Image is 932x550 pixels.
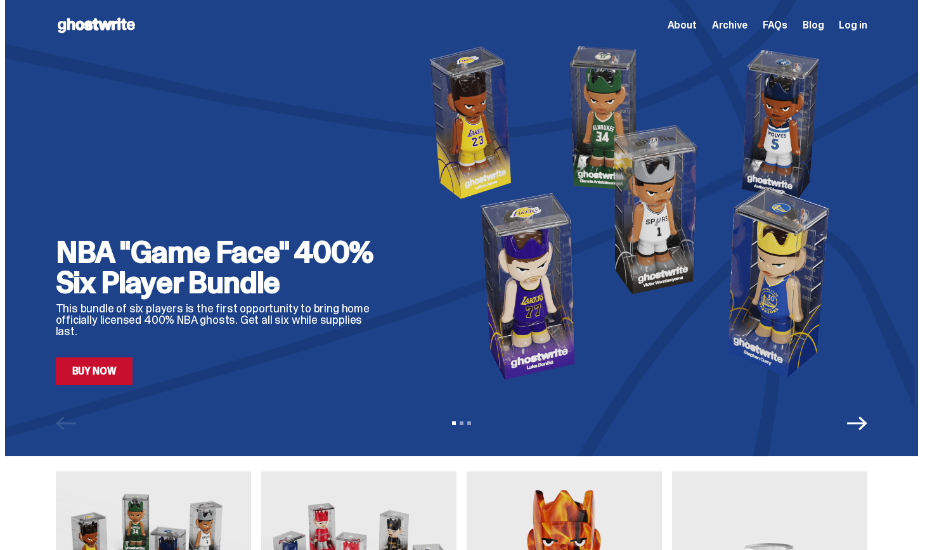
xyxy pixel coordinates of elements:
button: View slide 3 [467,421,471,425]
a: Archive [712,20,748,30]
a: FAQs [763,20,787,30]
a: Blog [803,20,824,30]
p: This bundle of six players is the first opportunity to bring home officially licensed 400% NBA gh... [56,303,385,337]
button: Next [847,413,867,433]
img: NBA "Game Face" 400% Six Player Bundle [406,39,867,385]
a: About [668,20,697,30]
a: Log in [839,20,867,30]
button: View slide 1 [452,421,456,425]
a: Buy Now [56,357,133,385]
button: View slide 2 [460,421,463,425]
h2: NBA "Game Face" 400% Six Player Bundle [56,237,385,298]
